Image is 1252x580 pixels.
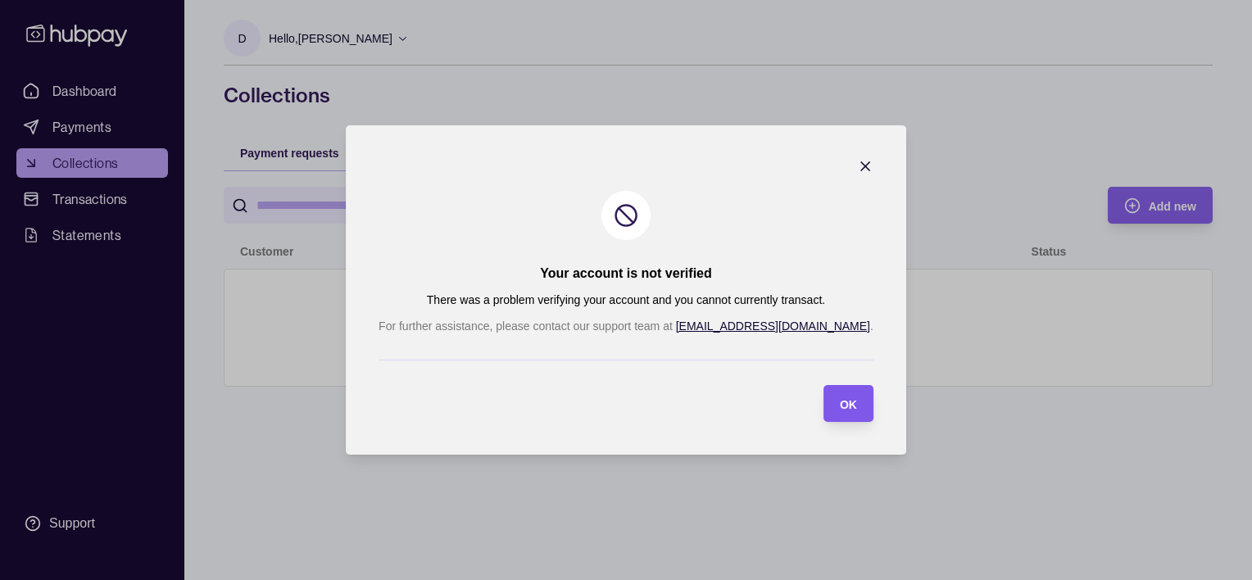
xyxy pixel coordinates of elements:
[427,291,825,309] p: There was a problem verifying your account and you cannot currently transact.
[540,265,712,283] h2: Your account is not verified
[676,319,870,333] a: [EMAIL_ADDRESS][DOMAIN_NAME]
[379,317,873,335] p: For further assistance, please contact our support team at .
[823,385,873,422] button: OK
[840,398,857,411] span: OK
